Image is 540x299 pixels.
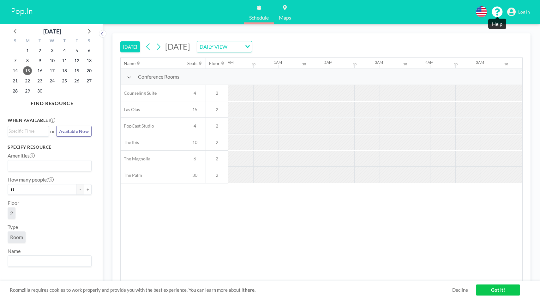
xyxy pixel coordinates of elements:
[76,184,84,195] button: -
[9,37,21,45] div: S
[59,129,89,134] span: Available Now
[56,126,92,137] button: Available Now
[121,140,139,145] span: The Ibis
[504,62,508,66] div: 30
[11,66,20,75] span: Sunday, September 14, 2025
[206,107,228,112] span: 2
[121,90,157,96] span: Counseling Suite
[184,140,206,145] span: 10
[11,87,20,95] span: Sunday, September 28, 2025
[60,76,69,85] span: Thursday, September 25, 2025
[9,162,88,170] input: Search for option
[223,60,234,65] div: 12AM
[72,76,81,85] span: Friday, September 26, 2025
[184,172,206,178] span: 30
[274,60,282,65] div: 1AM
[10,6,34,18] img: organization-logo
[197,41,252,52] div: Search for option
[353,62,357,66] div: 30
[206,140,228,145] span: 2
[9,257,88,265] input: Search for option
[10,234,23,240] span: Room
[206,123,228,129] span: 2
[8,160,91,171] div: Search for option
[48,76,57,85] span: Wednesday, September 24, 2025
[10,287,452,293] span: Roomzilla requires cookies to work properly and provide you with the best experience. You can lea...
[23,66,32,75] span: Monday, September 15, 2025
[48,56,57,65] span: Wednesday, September 10, 2025
[10,210,13,216] span: 2
[121,172,142,178] span: The Palm
[209,61,220,66] div: Floor
[11,56,20,65] span: Sunday, September 7, 2025
[229,43,241,51] input: Search for option
[35,87,44,95] span: Tuesday, September 30, 2025
[35,66,44,75] span: Tuesday, September 16, 2025
[83,37,95,45] div: S
[476,60,484,65] div: 5AM
[48,46,57,55] span: Wednesday, September 3, 2025
[48,66,57,75] span: Wednesday, September 17, 2025
[184,90,206,96] span: 4
[23,56,32,65] span: Monday, September 8, 2025
[85,56,93,65] span: Saturday, September 13, 2025
[35,46,44,55] span: Tuesday, September 2, 2025
[121,123,154,129] span: PopCast Studio
[452,287,468,293] a: Decline
[184,107,206,112] span: 15
[507,8,530,16] a: Log in
[302,62,306,66] div: 30
[403,62,407,66] div: 30
[476,284,520,296] a: Got it!
[11,76,20,85] span: Sunday, September 21, 2025
[121,156,150,162] span: The Magnolia
[46,37,58,45] div: W
[85,46,93,55] span: Saturday, September 6, 2025
[23,46,32,55] span: Monday, September 1, 2025
[85,76,93,85] span: Saturday, September 27, 2025
[50,128,55,135] span: or
[60,56,69,65] span: Thursday, September 11, 2025
[35,76,44,85] span: Tuesday, September 23, 2025
[85,66,93,75] span: Saturday, September 20, 2025
[8,248,21,254] label: Name
[23,76,32,85] span: Monday, September 22, 2025
[165,42,190,51] span: [DATE]
[60,66,69,75] span: Thursday, September 18, 2025
[206,90,228,96] span: 2
[43,27,61,36] div: [DATE]
[8,176,54,183] label: How many people?
[8,98,97,106] h4: FIND RESOURCE
[8,152,35,159] label: Amenities
[70,37,83,45] div: F
[206,172,228,178] span: 2
[245,287,255,293] a: here.
[58,37,70,45] div: T
[187,61,197,66] div: Seats
[375,60,383,65] div: 3AM
[23,87,32,95] span: Monday, September 29, 2025
[206,156,228,162] span: 2
[84,184,92,195] button: +
[324,60,333,65] div: 2AM
[8,126,49,136] div: Search for option
[9,128,45,135] input: Search for option
[8,144,92,150] h3: Specify resource
[252,62,255,66] div: 30
[279,15,291,20] span: Maps
[249,15,269,20] span: Schedule
[138,74,179,80] span: Conference Rooms
[120,41,140,52] button: [DATE]
[21,37,34,45] div: M
[518,9,530,15] span: Log in
[34,37,46,45] div: T
[184,123,206,129] span: 4
[35,56,44,65] span: Tuesday, September 9, 2025
[8,224,18,230] label: Type
[72,56,81,65] span: Friday, September 12, 2025
[492,21,502,27] div: Help
[60,46,69,55] span: Thursday, September 4, 2025
[425,60,434,65] div: 4AM
[198,43,229,51] span: DAILY VIEW
[8,256,91,266] div: Search for option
